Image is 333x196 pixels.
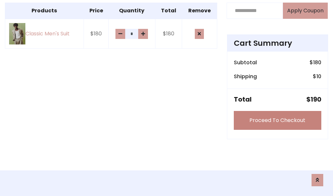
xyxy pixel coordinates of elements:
[182,3,217,19] th: Remove
[234,59,257,66] h6: Subtotal
[234,95,252,103] h5: Total
[313,73,321,80] h6: $
[155,19,182,49] td: $180
[234,111,321,130] a: Proceed To Checkout
[310,59,321,66] h6: $
[234,39,321,48] h4: Cart Summary
[155,3,182,19] th: Total
[109,3,155,19] th: Quantity
[5,3,84,19] th: Products
[9,23,80,45] a: Classic Men's Suit
[311,95,321,104] span: 190
[234,73,257,80] h6: Shipping
[84,3,109,19] th: Price
[84,19,109,49] td: $180
[283,3,328,19] button: Apply Coupon
[313,59,321,66] span: 180
[316,73,321,80] span: 10
[306,95,321,103] h5: $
